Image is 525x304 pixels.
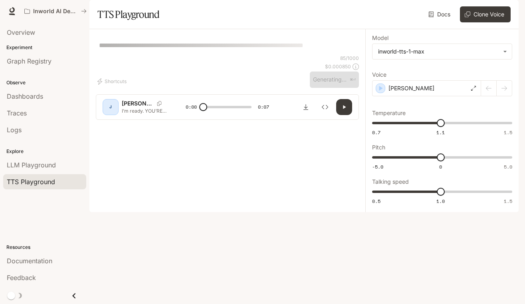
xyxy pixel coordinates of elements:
[378,48,499,56] div: inworld-tts-1-max
[372,129,380,136] span: 0.7
[21,3,90,19] button: All workspaces
[460,6,511,22] button: Clone Voice
[154,101,165,106] button: Copy Voice ID
[372,163,383,170] span: -5.0
[504,163,512,170] span: 5.0
[439,163,442,170] span: 0
[372,35,388,41] p: Model
[436,198,445,205] span: 1.0
[388,84,434,92] p: [PERSON_NAME]
[325,63,351,70] p: $ 0.000850
[372,44,512,59] div: inworld-tts-1-max
[504,198,512,205] span: 1.5
[436,129,445,136] span: 1.1
[258,103,269,111] span: 0:07
[427,6,454,22] a: Docs
[340,55,359,62] p: 85 / 1000
[372,198,380,205] span: 0.5
[317,99,333,115] button: Inspect
[372,145,385,150] p: Pitch
[372,110,406,116] p: Temperature
[33,8,78,15] p: Inworld AI Demos
[186,103,197,111] span: 0:00
[104,101,117,113] div: J
[298,99,314,115] button: Download audio
[122,99,154,107] p: [PERSON_NAME]
[504,129,512,136] span: 1.5
[97,6,159,22] h1: TTS Playground
[96,75,130,88] button: Shortcuts
[372,72,386,77] p: Voice
[122,107,166,114] p: I’m ready. YOU’RE ready. Let’s light it up. it’s time to play… MEGGAR!!!! NOCKOUT!!!!
[372,179,409,185] p: Talking speed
